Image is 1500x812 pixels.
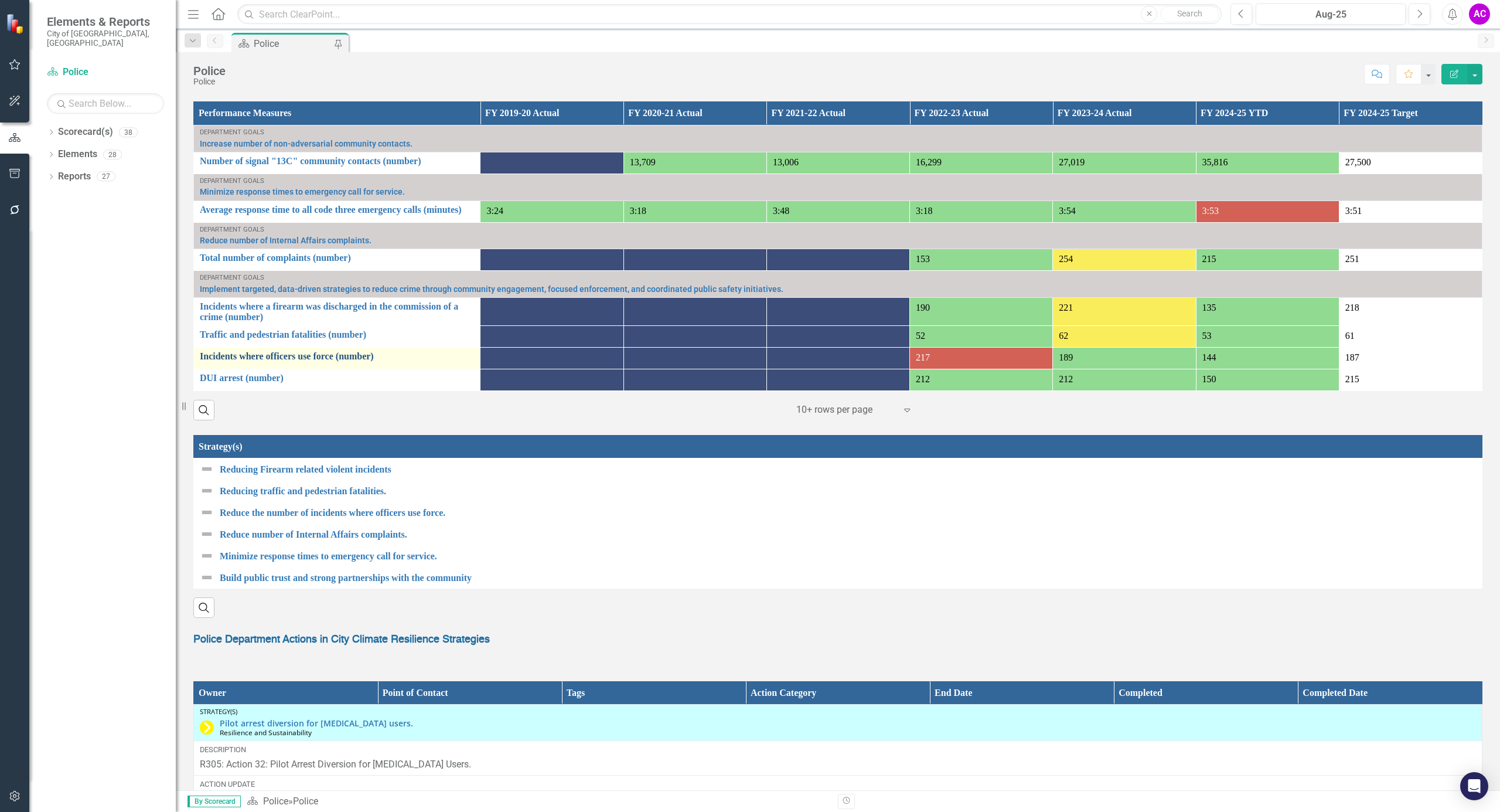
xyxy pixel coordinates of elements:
div: Aug-25 [1260,8,1402,22]
span: 218 [1345,303,1359,312]
a: Number of signal "13C" community contacts (number) [200,156,474,167]
a: Police [263,796,288,807]
div: Department Goals [200,274,1476,281]
span: 3:18 [630,206,646,216]
img: Not Defined [200,462,214,476]
span: 254 [1059,254,1073,264]
td: Double-Click to Edit [1339,201,1482,222]
td: Double-Click to Edit Right Click for Context Menu [194,348,480,369]
div: Department Goals [200,178,1476,185]
button: Aug-25 [1256,4,1406,25]
span: 62 [1059,331,1068,341]
td: Double-Click to Edit [1339,152,1482,174]
a: Scorecard(s) [58,125,113,139]
img: Not Defined [200,484,214,498]
a: Average response time to all code three emergency calls (minutes) [200,205,474,215]
a: Implement targeted, data-driven strategies to reduce crime through community engagement, focused ... [200,285,1476,294]
td: Double-Click to Edit Right Click for Context Menu [194,174,1482,201]
td: Double-Click to Edit Right Click for Context Menu [194,326,480,348]
span: 27,500 [1345,157,1371,167]
span: 3:24 [486,206,503,216]
span: 150 [1202,374,1216,384]
td: Double-Click to Edit Right Click for Context Menu [194,249,480,271]
span: 190 [916,303,930,312]
div: Department Goals [200,129,1476,136]
a: Reduce number of Internal Affairs complaints. [220,529,1477,540]
td: Double-Click to Edit Right Click for Context Menu [194,152,480,174]
a: Reports [58,170,91,184]
span: 16,299 [916,157,942,167]
a: Reduce number of Internal Affairs complaints. [200,236,1476,245]
span: 53 [1202,331,1212,341]
button: Search [1160,6,1219,22]
small: City of [GEOGRAPHIC_DATA], [GEOGRAPHIC_DATA] [47,29,164,48]
span: 3:54 [1059,206,1075,216]
div: 38 [119,127,138,137]
a: Elements [58,148,97,161]
span: 3:18 [916,206,932,216]
span: 187 [1345,352,1359,362]
span: 27,019 [1059,157,1085,167]
span: 3:48 [773,206,789,216]
td: Double-Click to Edit [1339,348,1482,369]
span: 251 [1345,254,1359,264]
span: 144 [1202,352,1216,362]
img: Completed [200,721,214,735]
a: Incidents where officers use force (number) [200,351,474,362]
a: Minimize response times to emergency call for service. [220,551,1477,562]
span: Elements & Reports [47,15,164,29]
div: Action Update [200,779,1476,790]
a: Minimize response times to emergency call for service. [200,188,1476,196]
div: Department Goals [200,226,1476,233]
a: Pilot arrest diversion for [MEDICAL_DATA] users. [220,719,1476,728]
div: Open Intercom Messenger [1460,772,1488,800]
a: Incidents where a firearm was discharged in the commission of a crime (number) [200,301,474,322]
input: Search Below... [47,93,164,114]
a: Police [47,66,164,79]
span: 189 [1059,352,1073,362]
td: Double-Click to Edit Right Click for Context Menu [194,222,1482,249]
div: 28 [103,150,122,159]
img: ClearPoint Strategy [6,13,26,34]
td: Double-Click to Edit Right Click for Context Menu [194,271,1482,298]
td: Double-Click to Edit Right Click for Context Menu [194,201,480,222]
span: 212 [916,374,930,384]
span: 3:53 [1202,206,1219,216]
div: Strategy(s) [200,708,1476,715]
img: Not Defined [200,549,214,563]
a: Traffic and pedestrian fatalities (number) [200,329,474,340]
td: Double-Click to Edit [1339,326,1482,348]
span: 153 [916,254,930,264]
span: 217 [916,352,930,362]
td: Double-Click to Edit Right Click for Context Menu [194,125,1482,152]
a: Total number of complaints (number) [200,253,474,263]
span: 13,006 [773,157,799,167]
div: Police [254,36,331,51]
input: Search ClearPoint... [237,4,1222,25]
div: Description [200,745,1476,755]
span: 221 [1059,303,1073,312]
img: Not Defined [200,505,214,519]
a: Reduce the number of incidents where officers use force. [220,508,1477,518]
span: 61 [1345,331,1355,341]
a: Build public trust and strong partnerships with the community [220,573,1477,583]
span: 52 [916,331,925,341]
span: Resilience and Sustainability [220,728,312,737]
a: DUI arrest (number) [200,373,474,383]
td: Double-Click to Edit Right Click for Context Menu [194,369,480,391]
button: AC [1469,4,1490,25]
img: Not Defined [200,570,214,585]
td: Double-Click to Edit Right Click for Context Menu [194,298,480,326]
img: Not Defined [200,527,214,541]
span: 135 [1202,303,1216,312]
div: Police [293,796,318,807]
td: Double-Click to Edit [1339,298,1482,326]
div: » [247,795,829,808]
a: Reducing Firearm related violent incidents [220,464,1477,475]
div: Police [193,64,226,77]
span: R305: Action 32: Pilot Arrest Diversion for [MEDICAL_DATA] Users. [200,759,471,770]
span: Search [1177,9,1202,18]
strong: Police Department Actions in City Climate Resilience Strategies [193,634,490,645]
span: 13,709 [630,157,656,167]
